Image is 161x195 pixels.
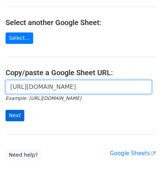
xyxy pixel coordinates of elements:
a: Google Sheets [110,150,155,157]
h4: Copy/paste a Google Sheet URL: [6,68,155,77]
a: Need help? [6,149,41,161]
input: Next [6,110,24,121]
iframe: Chat Widget [124,160,161,195]
a: Select... [6,32,33,44]
h4: Select another Google Sheet: [6,18,155,27]
input: Paste your Google Sheet URL here [6,80,152,94]
small: Example: [URL][DOMAIN_NAME] [6,95,81,101]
